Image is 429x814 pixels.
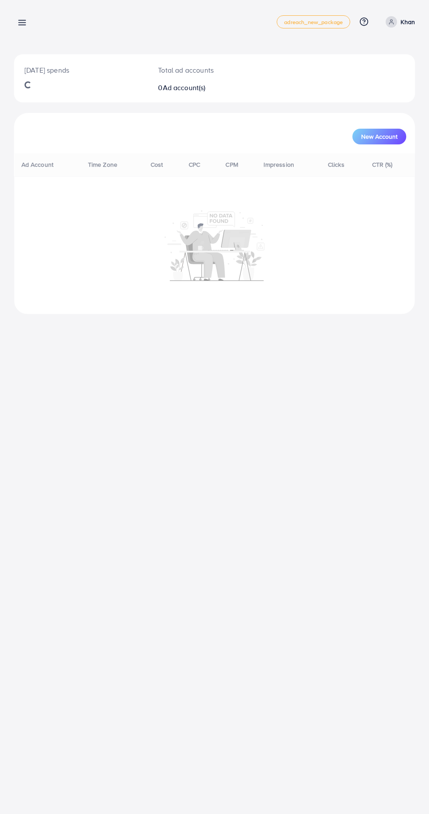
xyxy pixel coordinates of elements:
[158,65,237,75] p: Total ad accounts
[382,16,415,28] a: Khan
[277,15,350,28] a: adreach_new_package
[352,129,406,144] button: New Account
[163,83,206,92] span: Ad account(s)
[361,133,397,140] span: New Account
[25,65,137,75] p: [DATE] spends
[401,17,415,27] p: Khan
[284,19,343,25] span: adreach_new_package
[158,84,237,92] h2: 0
